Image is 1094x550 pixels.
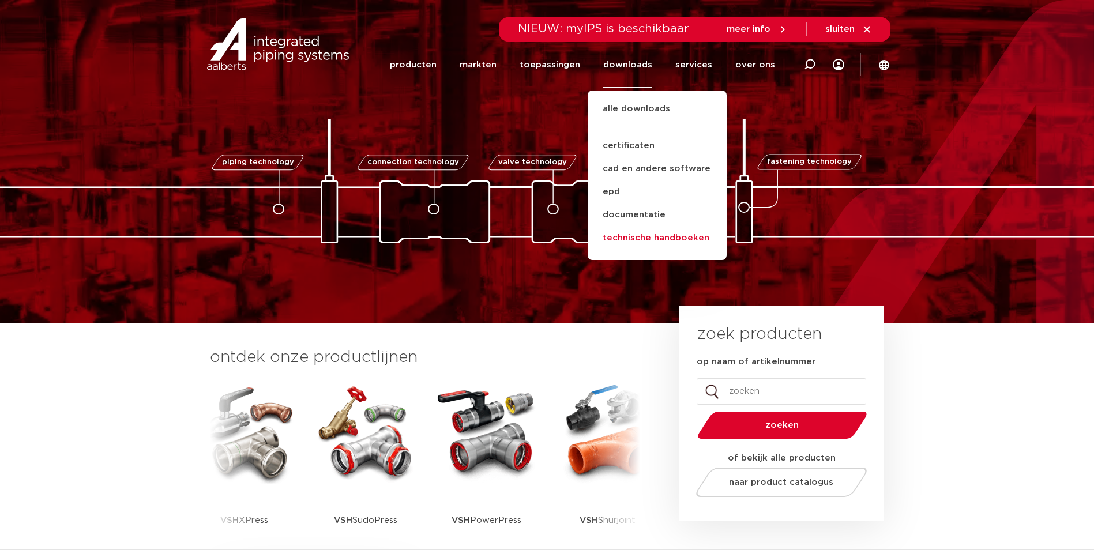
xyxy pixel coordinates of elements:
[588,227,727,250] a: technische handboeken
[603,42,652,88] a: downloads
[588,157,727,180] a: cad en andere software
[693,468,870,497] a: naar product catalogus
[767,159,852,166] span: fastening technology
[833,42,844,88] div: my IPS
[727,25,770,33] span: meer info
[728,454,836,462] strong: of bekijk alle producten
[460,42,497,88] a: markten
[727,421,837,430] span: zoeken
[518,23,689,35] span: NIEUW: myIPS is beschikbaar
[727,24,788,35] a: meer info
[675,42,712,88] a: services
[222,159,294,166] span: piping technology
[825,25,855,33] span: sluiten
[390,42,437,88] a: producten
[588,180,727,204] a: epd
[452,516,470,525] strong: VSH
[367,159,458,166] span: connection technology
[729,478,833,487] span: naar product catalogus
[220,516,239,525] strong: VSH
[580,516,598,525] strong: VSH
[390,42,775,88] nav: Menu
[697,323,822,346] h3: zoek producten
[334,516,352,525] strong: VSH
[588,134,727,157] a: certificaten
[735,42,775,88] a: over ons
[520,42,580,88] a: toepassingen
[697,356,815,368] label: op naam of artikelnummer
[693,410,871,440] button: zoeken
[697,378,866,405] input: zoeken
[588,204,727,227] a: documentatie
[825,24,872,35] a: sluiten
[588,102,727,127] a: alle downloads
[210,346,640,369] h3: ontdek onze productlijnen
[498,159,567,166] span: valve technology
